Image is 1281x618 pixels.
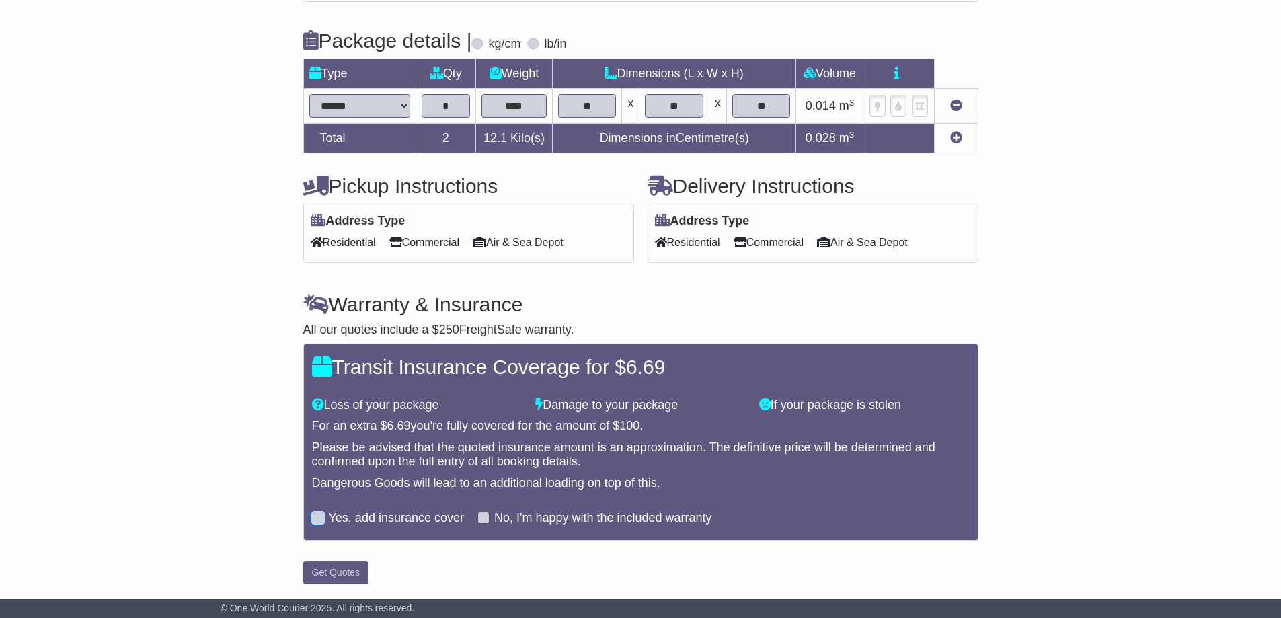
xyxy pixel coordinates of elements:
label: Address Type [655,214,750,229]
span: Commercial [389,232,459,253]
span: © One World Courier 2025. All rights reserved. [221,603,415,613]
td: Dimensions (L x W x H) [552,59,796,89]
span: 0.014 [806,99,836,112]
h4: Warranty & Insurance [303,293,978,315]
h4: Package details | [303,30,472,52]
label: No, I'm happy with the included warranty [494,511,712,526]
td: 2 [416,124,475,153]
sup: 3 [849,98,855,108]
div: Dangerous Goods will lead to an additional loading on top of this. [312,476,970,491]
td: Total [303,124,416,153]
label: lb/in [544,37,566,52]
span: 12.1 [483,131,507,145]
span: 6.69 [626,356,665,378]
td: Qty [416,59,475,89]
h4: Pickup Instructions [303,175,634,197]
td: Kilo(s) [475,124,552,153]
span: m [839,131,855,145]
td: Weight [475,59,552,89]
label: Address Type [311,214,405,229]
td: Dimensions in Centimetre(s) [552,124,796,153]
div: All our quotes include a $ FreightSafe warranty. [303,323,978,338]
td: Volume [796,59,863,89]
span: 6.69 [387,419,411,432]
a: Add new item [950,131,962,145]
td: Type [303,59,416,89]
label: Yes, add insurance cover [329,511,464,526]
div: Damage to your package [529,398,752,413]
span: 0.028 [806,131,836,145]
span: 100 [619,419,639,432]
div: Please be advised that the quoted insurance amount is an approximation. The definitive price will... [312,440,970,469]
label: kg/cm [488,37,520,52]
div: For an extra $ you're fully covered for the amount of $ . [312,419,970,434]
div: If your package is stolen [752,398,976,413]
div: Loss of your package [305,398,529,413]
a: Remove this item [950,99,962,112]
span: Air & Sea Depot [817,232,908,253]
button: Get Quotes [303,561,369,584]
span: Residential [655,232,720,253]
td: x [622,89,639,124]
span: Commercial [734,232,804,253]
span: Residential [311,232,376,253]
span: Air & Sea Depot [473,232,564,253]
span: 250 [439,323,459,336]
sup: 3 [849,130,855,140]
td: x [709,89,726,124]
span: m [839,99,855,112]
h4: Delivery Instructions [648,175,978,197]
h4: Transit Insurance Coverage for $ [312,356,970,378]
